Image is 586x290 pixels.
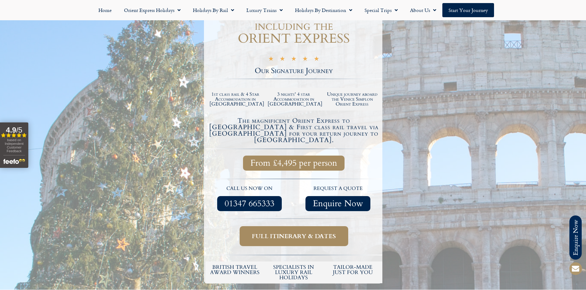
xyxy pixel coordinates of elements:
h2: Our Signature Journey [205,67,382,75]
h5: British Travel Award winners [209,265,261,275]
p: request a quote [297,185,379,193]
a: Holidays by Rail [187,3,240,17]
h4: The magnificent Orient Express to [GEOGRAPHIC_DATA] & First class rail travel via [GEOGRAPHIC_DAT... [206,118,381,143]
a: Luxury Trains [240,3,289,17]
a: Orient Express Holidays [118,3,187,17]
p: call us now on [209,185,291,193]
div: 5/5 [268,55,319,63]
i: ★ [314,56,319,63]
h6: Specialists in luxury rail holidays [267,265,320,280]
h2: Unique journey aboard the Venice Simplon Orient Express [326,92,378,106]
a: Start your Journey [442,3,494,17]
span: From £4,495 per person [250,159,337,167]
i: ★ [280,56,285,63]
a: 01347 665333 [217,196,282,211]
i: ★ [302,56,308,63]
a: Home [92,3,118,17]
i: ★ [291,56,297,63]
span: Full itinerary & dates [252,232,336,240]
a: Holidays by Destination [289,3,358,17]
h5: tailor-made just for you [326,265,379,275]
h2: 3 nights' 4 star Accommodation in [GEOGRAPHIC_DATA] [268,92,320,106]
a: Enquire Now [305,196,370,211]
span: Enquire Now [313,200,363,207]
span: 01347 665333 [225,200,274,207]
i: ★ [268,56,274,63]
h2: 1st class rail & 4 Star Accommodation in [GEOGRAPHIC_DATA] [209,92,262,106]
a: About Us [404,3,442,17]
a: Special Trips [358,3,404,17]
a: Full itinerary & dates [240,226,348,246]
nav: Menu [3,3,583,17]
a: From £4,495 per person [243,156,345,171]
